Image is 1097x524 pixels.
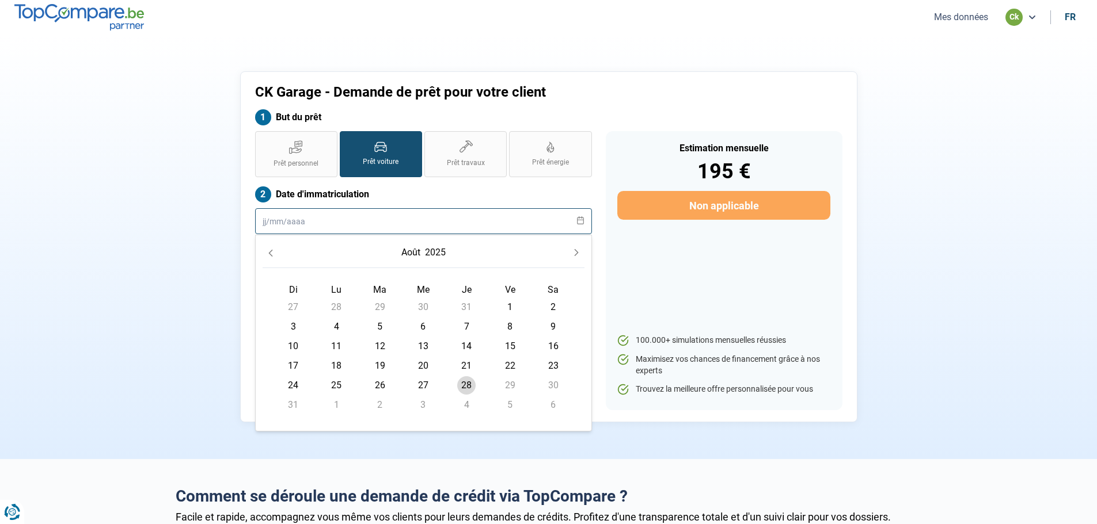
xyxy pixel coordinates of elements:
[617,354,830,376] li: Maximisez vos chances de financement grâce à nos experts
[445,317,488,336] td: 7
[272,317,315,336] td: 3
[457,396,476,414] span: 4
[548,284,559,295] span: Sa
[358,336,401,356] td: 12
[488,356,532,376] td: 22
[457,298,476,316] span: 31
[358,356,401,376] td: 19
[327,396,346,414] span: 1
[401,336,445,356] td: 13
[255,235,592,431] div: Choose Date
[401,395,445,415] td: 3
[532,317,575,336] td: 9
[488,376,532,395] td: 29
[617,144,830,153] div: Estimation mensuelle
[255,186,592,202] label: Date d'immatriculation
[544,298,563,316] span: 2
[501,298,519,316] span: 1
[289,284,298,295] span: Di
[14,4,144,30] img: TopCompare.be
[488,317,532,336] td: 8
[457,357,476,375] span: 21
[263,244,279,261] button: Previous Month
[284,318,302,336] span: 3
[617,161,830,182] div: 195 €
[501,376,519,395] span: 29
[371,318,389,336] span: 5
[501,357,519,375] span: 22
[457,318,476,336] span: 7
[255,109,592,125] label: But du prêt
[315,336,358,356] td: 11
[371,357,389,375] span: 19
[532,376,575,395] td: 30
[423,242,448,263] button: Choose Year
[544,396,563,414] span: 6
[414,357,432,375] span: 20
[544,376,563,395] span: 30
[414,396,432,414] span: 3
[1065,12,1076,22] div: fr
[272,376,315,395] td: 24
[501,396,519,414] span: 5
[284,298,302,316] span: 27
[445,356,488,376] td: 21
[414,337,432,355] span: 13
[505,284,515,295] span: Ve
[445,297,488,317] td: 31
[401,317,445,336] td: 6
[532,336,575,356] td: 16
[327,376,346,395] span: 25
[457,376,476,395] span: 28
[274,159,318,169] span: Prêt personnel
[401,376,445,395] td: 27
[327,337,346,355] span: 11
[544,357,563,375] span: 23
[445,336,488,356] td: 14
[399,242,423,263] button: Choose Month
[501,318,519,336] span: 8
[315,376,358,395] td: 25
[371,337,389,355] span: 12
[488,336,532,356] td: 15
[414,298,432,316] span: 30
[284,337,302,355] span: 10
[532,395,575,415] td: 6
[284,357,302,375] span: 17
[373,284,386,295] span: Ma
[568,244,584,261] button: Next Month
[331,284,341,295] span: Lu
[617,191,830,220] button: Non applicable
[501,337,519,355] span: 15
[284,396,302,414] span: 31
[358,297,401,317] td: 29
[363,157,398,167] span: Prêt voiture
[532,158,569,167] span: Prêt énergie
[255,84,692,101] h1: CK Garage - Demande de prêt pour votre client
[315,356,358,376] td: 18
[488,395,532,415] td: 5
[617,335,830,346] li: 100.000+ simulations mensuelles réussies
[371,376,389,395] span: 26
[544,318,563,336] span: 9
[327,318,346,336] span: 4
[414,376,432,395] span: 27
[617,384,830,395] li: Trouvez la meilleure offre personnalisée pour vous
[931,11,992,23] button: Mes données
[358,395,401,415] td: 2
[272,356,315,376] td: 17
[445,395,488,415] td: 4
[417,284,430,295] span: Me
[176,511,922,523] div: Facile et rapide, accompagnez vous même vos clients pour leurs demandes de crédits. Profitez d'un...
[371,298,389,316] span: 29
[401,297,445,317] td: 30
[358,376,401,395] td: 26
[255,208,592,234] input: jj/mm/aaaa
[457,337,476,355] span: 14
[315,297,358,317] td: 28
[315,317,358,336] td: 4
[532,356,575,376] td: 23
[315,395,358,415] td: 1
[544,337,563,355] span: 16
[462,284,472,295] span: Je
